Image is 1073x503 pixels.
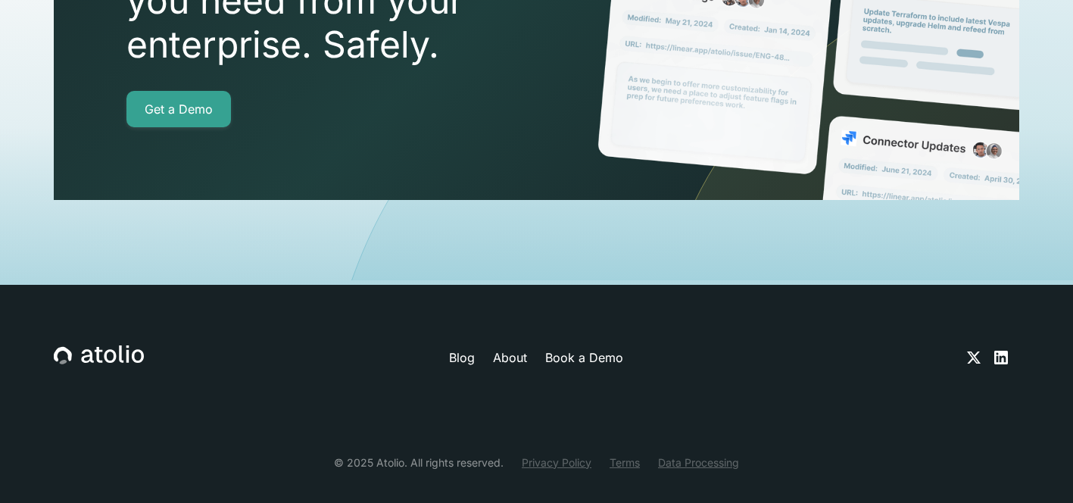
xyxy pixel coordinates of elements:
[126,91,231,127] a: Get a Demo
[493,348,527,367] a: About
[449,348,475,367] a: Blog
[522,455,591,470] a: Privacy Policy
[610,455,640,470] a: Terms
[334,455,504,470] div: © 2025 Atolio. All rights reserved.
[545,348,623,367] a: Book a Demo
[997,430,1073,503] iframe: Chat Widget
[658,455,739,470] a: Data Processing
